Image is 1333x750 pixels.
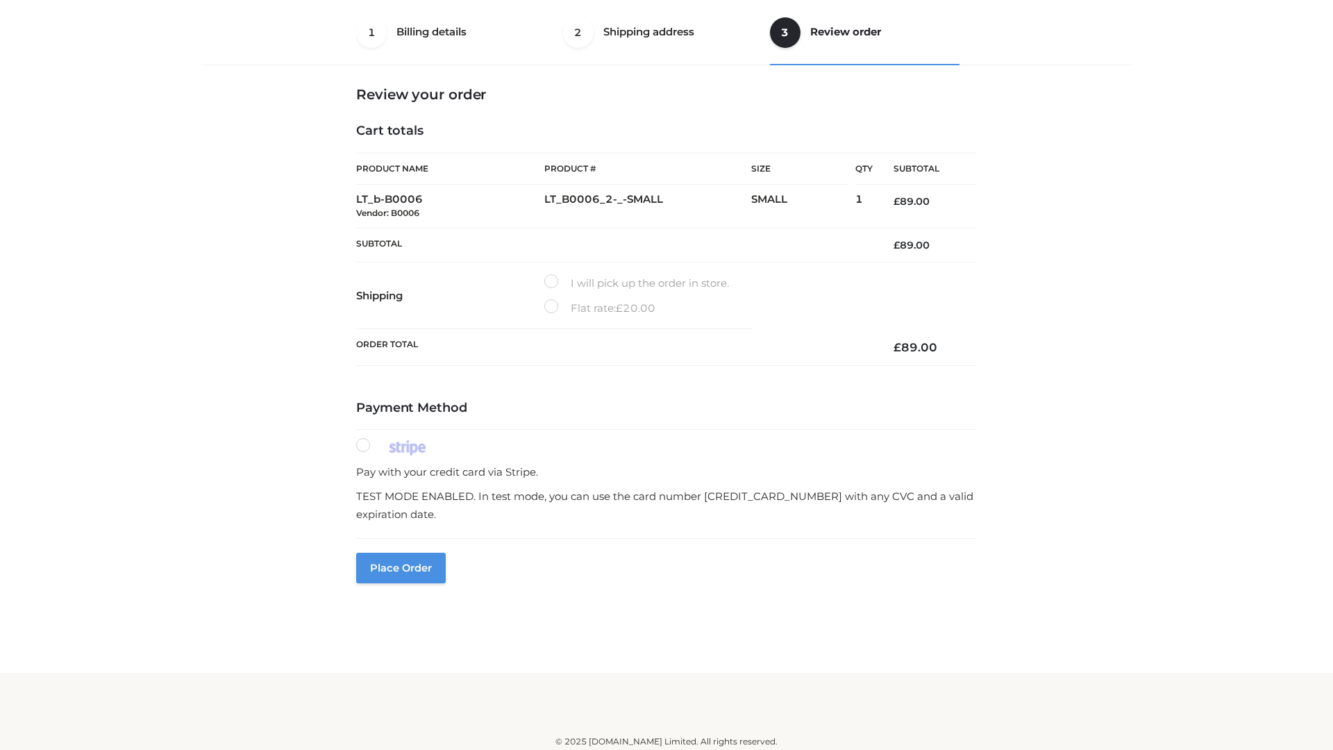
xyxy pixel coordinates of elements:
th: Subtotal [356,228,873,262]
td: 1 [855,185,873,228]
bdi: 89.00 [894,239,930,251]
div: © 2025 [DOMAIN_NAME] Limited. All rights reserved. [206,735,1127,749]
td: SMALL [751,185,855,228]
span: £ [616,301,623,315]
h4: Payment Method [356,401,977,416]
h3: Review your order [356,86,977,103]
th: Product # [544,153,751,185]
span: £ [894,340,901,354]
th: Qty [855,153,873,185]
label: I will pick up the order in store. [544,274,729,292]
td: LT_b-B0006 [356,185,544,228]
span: £ [894,239,900,251]
th: Size [751,153,848,185]
p: TEST MODE ENABLED. In test mode, you can use the card number [CREDIT_CARD_NUMBER] with any CVC an... [356,487,977,523]
small: Vendor: B0006 [356,208,419,218]
label: Flat rate: [544,299,655,317]
p: Pay with your credit card via Stripe. [356,463,977,481]
th: Shipping [356,262,544,329]
bdi: 89.00 [894,195,930,208]
th: Subtotal [873,153,977,185]
td: LT_B0006_2-_-SMALL [544,185,751,228]
span: £ [894,195,900,208]
bdi: 20.00 [616,301,655,315]
th: Order Total [356,329,873,366]
bdi: 89.00 [894,340,937,354]
th: Product Name [356,153,544,185]
button: Place order [356,553,446,583]
h4: Cart totals [356,124,977,139]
